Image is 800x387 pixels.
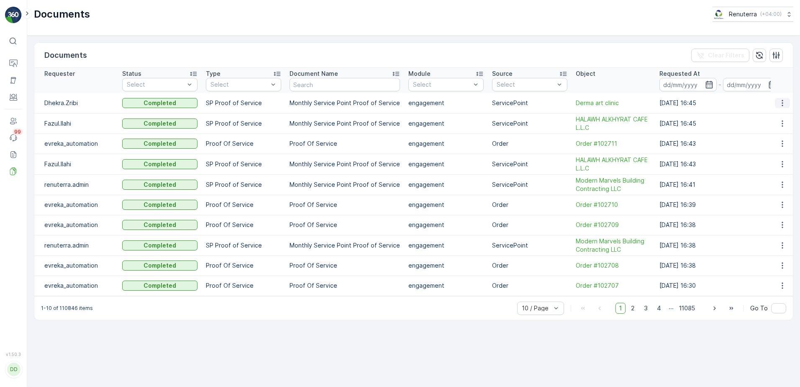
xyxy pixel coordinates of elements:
button: Completed [122,180,197,190]
td: [DATE] 16:38 [655,215,784,235]
p: renuterra.admin [44,241,114,250]
p: Fazul.Ilahi [44,160,114,168]
p: 1-10 of 110846 items [41,305,93,312]
button: Completed [122,200,197,210]
div: DD [7,363,21,376]
p: Select [497,80,554,89]
span: 2 [627,303,638,314]
a: Order #102707 [576,281,651,290]
p: Status [122,70,141,78]
button: Renuterra(+04:00) [713,7,793,22]
p: Completed [144,119,176,128]
p: Order [492,261,567,270]
td: [DATE] 16:38 [655,255,784,276]
p: evreka_automation [44,261,114,270]
input: dd/mm/yyyy [659,78,717,91]
p: ServicePoint [492,99,567,107]
p: Document Name [290,70,338,78]
p: Proof Of Service [290,261,400,270]
p: SP Proof of Service [206,119,281,128]
p: Proof Of Service [290,281,400,290]
a: Derma art clinic [576,99,651,107]
p: evreka_automation [44,139,114,148]
p: Select [210,80,268,89]
p: engagement [408,261,484,270]
p: evreka_automation [44,221,114,229]
span: 4 [653,303,665,314]
button: Completed [122,220,197,230]
p: Select [413,80,471,89]
p: renuterra.admin [44,181,114,189]
td: [DATE] 16:38 [655,235,784,255]
p: Completed [144,139,176,148]
p: evreka_automation [44,201,114,209]
p: SP Proof of Service [206,99,281,107]
p: Proof Of Service [206,261,281,270]
p: Type [206,70,221,78]
p: Order [492,221,567,229]
span: 3 [640,303,651,314]
p: Monthly Service Point Proof of Service [290,181,400,189]
p: 99 [14,129,21,135]
a: Modern Marvels Building Contracting LLC [576,237,651,254]
p: Proof Of Service [290,221,400,229]
button: Completed [122,119,197,129]
p: Monthly Service Point Proof of Service [290,99,400,107]
p: ... [669,303,674,314]
button: Completed [122,240,197,250]
p: Module [408,70,431,78]
p: Proof Of Service [290,201,400,209]
p: Select [127,80,185,89]
td: [DATE] 16:43 [655,154,784,174]
td: [DATE] 16:43 [655,134,784,154]
a: 99 [5,129,22,146]
td: [DATE] 16:30 [655,276,784,296]
span: 1 [615,303,626,314]
p: Completed [144,221,176,229]
button: Completed [122,139,197,149]
p: ServicePoint [492,160,567,168]
p: - [718,80,721,90]
p: Proof Of Service [206,281,281,290]
p: Completed [144,99,176,107]
p: engagement [408,181,484,189]
p: Requester [44,70,75,78]
p: Order [492,139,567,148]
p: Object [576,70,595,78]
a: HALAWH ALKHYRAT CAFE L.L.C [576,156,651,173]
p: Order [492,201,567,209]
td: [DATE] 16:45 [655,113,784,134]
p: Completed [144,160,176,168]
p: Proof Of Service [206,139,281,148]
p: Completed [144,261,176,270]
img: logo [5,7,22,23]
a: Order #102709 [576,221,651,229]
input: Search [290,78,400,91]
span: Modern Marvels Building Contracting LLC [576,176,651,193]
p: engagement [408,139,484,148]
p: engagement [408,241,484,250]
p: engagement [408,160,484,168]
p: ServicePoint [492,241,567,250]
a: Order #102708 [576,261,651,270]
p: engagement [408,99,484,107]
a: HALAWH ALKHYRAT CAFE L.L.C [576,115,651,132]
p: Completed [144,241,176,250]
button: Clear Filters [691,49,749,62]
p: Clear Filters [708,51,744,59]
span: 11085 [675,303,699,314]
p: Proof Of Service [290,139,400,148]
button: Completed [122,98,197,108]
p: engagement [408,221,484,229]
span: Go To [750,304,768,312]
a: Order #102710 [576,201,651,209]
button: DD [5,359,22,380]
a: Order #102711 [576,139,651,148]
